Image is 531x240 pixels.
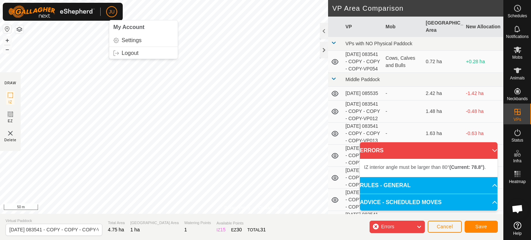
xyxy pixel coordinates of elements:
div: IZ [216,226,225,233]
span: 1 [184,227,187,232]
span: Animals [510,76,525,80]
th: New Allocation [463,17,503,37]
div: Open chat [507,199,528,219]
span: Cancel [437,224,453,229]
td: +0.28 ha [463,51,503,73]
span: Save [475,224,487,229]
span: 15 [220,227,226,232]
img: Gallagher Logo [8,6,95,18]
span: Status [511,138,523,142]
span: Delete [4,137,17,143]
span: Logout [122,50,139,56]
span: Help [513,231,522,236]
a: Logout [109,48,178,59]
span: Heatmap [509,180,526,184]
a: Settings [109,35,178,46]
span: Schedules [507,14,527,18]
span: VPs with NO Physical Paddock [345,41,412,46]
th: VP [343,17,383,37]
div: - [385,130,420,137]
span: Watering Points [184,220,211,226]
span: 4.75 ha [108,227,124,232]
span: My Account [113,24,145,30]
span: Notifications [506,35,529,39]
td: -0.48 ha [463,100,503,123]
a: Contact Us [259,205,279,211]
button: – [3,45,11,54]
p-accordion-header: ERRORS [360,142,497,159]
td: 1.63 ha [423,123,463,145]
td: [DATE] 083541 - COPY - COPY - COPY-VP016 [343,189,383,211]
td: 1.48 ha [423,100,463,123]
span: 31 [260,227,266,232]
button: Reset Map [3,25,11,33]
td: [DATE] 083541 - COPY - COPY - COPY-VP014 [343,145,383,167]
button: Save [465,221,498,233]
p-accordion-header: ADVICE - SCHEDULED MOVES [360,194,497,211]
td: -1.42 ha [463,87,503,100]
span: IZ [9,99,12,105]
th: [GEOGRAPHIC_DATA] Area [423,17,463,37]
a: Privacy Policy [224,205,250,211]
span: ERRORS [360,146,383,155]
span: Virtual Paddock [6,218,102,224]
button: + [3,36,11,45]
span: Total Area [108,220,125,226]
td: 2.42 ha [423,87,463,100]
span: Infra [513,159,521,163]
p-accordion-content: ERRORS [360,159,497,177]
td: 0.72 ha [423,51,463,73]
div: Cows, Calves and Bulls [385,55,420,69]
span: Errors [381,224,394,229]
span: 30 [236,227,242,232]
p-accordion-header: RULES - GENERAL [360,177,497,194]
span: Middle Paddock [345,77,380,82]
span: [GEOGRAPHIC_DATA] Area [130,220,179,226]
span: Settings [122,38,142,43]
span: 1 ha [130,227,140,232]
span: VPs [513,117,521,122]
span: IZ interior angle must be larger than 80° . [364,164,486,170]
td: [DATE] 085535 [343,87,383,100]
b: (Current: 78.8°) [449,164,484,170]
span: JU [109,8,114,16]
span: Available Points [216,220,265,226]
div: - [385,108,420,115]
button: Map Layers [15,25,24,33]
span: Neckbands [507,97,528,101]
span: RULES - GENERAL [360,181,411,190]
th: Mob [383,17,423,37]
h2: VP Area Comparison [332,4,503,12]
span: Mobs [512,55,522,59]
button: Cancel [428,221,462,233]
div: TOTAL [248,226,266,233]
td: [DATE] 083541 - COPY - COPY - COPY-VP054 [343,51,383,73]
td: -0.63 ha [463,123,503,145]
div: DRAW [4,80,16,86]
a: Help [504,219,531,238]
div: EZ [231,226,242,233]
span: EZ [8,118,13,124]
span: ADVICE - SCHEDULED MOVES [360,198,441,207]
img: VP [6,129,15,137]
td: [DATE] 083541 - COPY - COPY - COPY-VP017 [343,211,383,233]
td: [DATE] 083541 - COPY - COPY - COPY-VP013 [343,123,383,145]
td: [DATE] 083541 - COPY - COPY - COPY-VP012 [343,100,383,123]
td: [DATE] 083541 - COPY - COPY - COPY-VP015 [343,167,383,189]
div: - [385,90,420,97]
